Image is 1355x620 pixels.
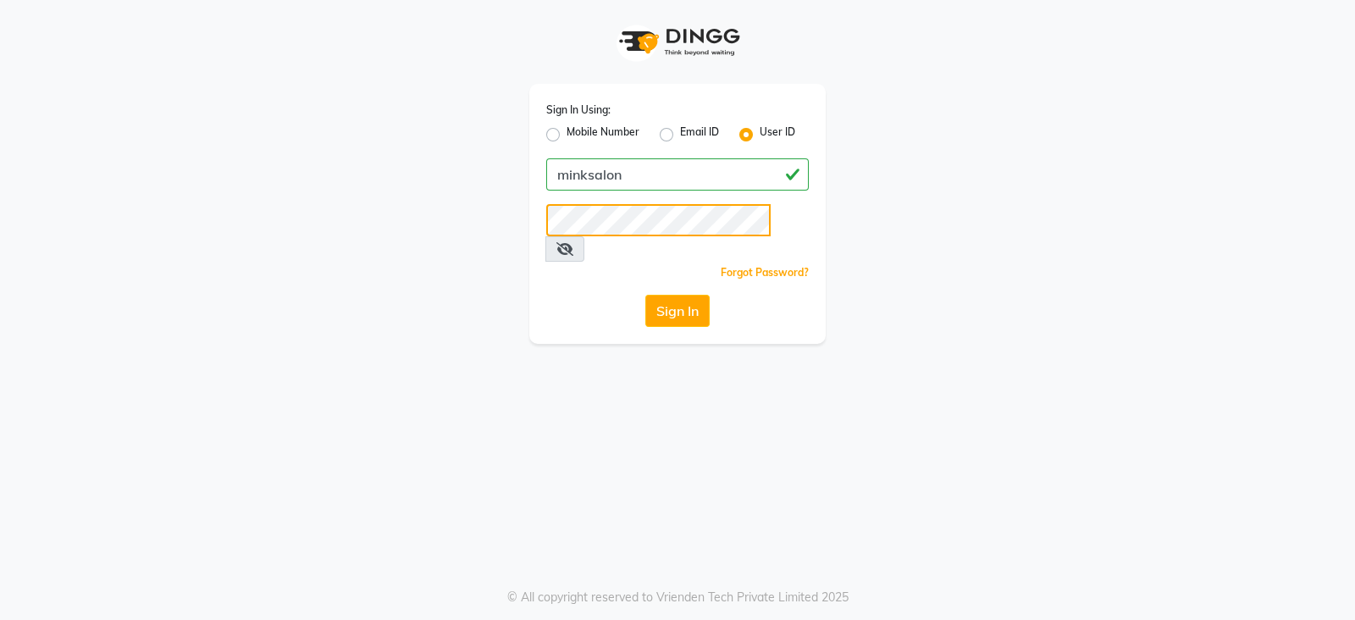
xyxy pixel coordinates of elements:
[610,17,745,67] img: logo1.svg
[760,125,795,145] label: User ID
[645,295,710,327] button: Sign In
[546,102,611,118] label: Sign In Using:
[546,204,771,236] input: Username
[721,266,809,279] a: Forgot Password?
[567,125,639,145] label: Mobile Number
[680,125,719,145] label: Email ID
[546,158,809,191] input: Username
